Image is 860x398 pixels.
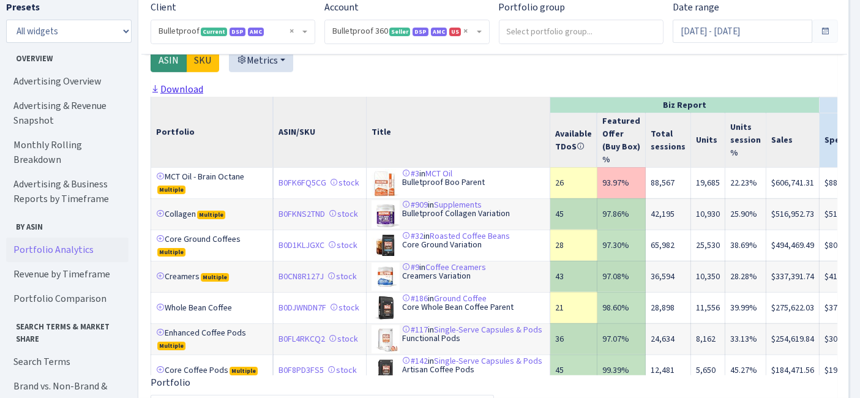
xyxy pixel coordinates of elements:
[435,324,543,336] a: Single-Serve Capsules & Pods
[766,113,820,167] th: Sales
[328,239,357,251] a: stock
[766,198,820,230] td: $516,952.73
[279,302,326,314] a: B0DJWNDN7F
[6,133,129,172] a: Monthly Rolling Breakdown
[372,231,403,260] img: 41b9OTEB8rL._SL75_.jpg
[597,292,646,323] td: 98.60%
[403,355,428,367] a: #142
[151,97,274,167] th: Portfolio
[372,200,403,228] img: 41nZjlobDNL._SL75_.jpg
[6,94,129,133] a: Advertising & Revenue Snapshot
[151,323,274,355] td: Enhanced Coffee Pods
[597,198,646,230] td: 97.86%
[229,49,293,72] button: Metrics
[766,323,820,355] td: $254,619.84
[151,292,274,323] td: Whole Bean Coffee
[435,293,487,304] a: Ground Coffee
[691,355,725,386] td: 5,650
[725,292,766,323] td: 39.99%
[151,355,274,386] td: Core Coffee Pods
[201,273,229,282] span: Multiple
[449,28,461,36] span: US
[279,208,325,220] a: B0FKNS2TND
[367,261,550,292] td: in Creamers Variation
[157,248,185,257] span: Multiple
[7,48,128,64] span: Overview
[403,261,420,273] a: #9
[327,364,357,376] a: stock
[403,168,420,179] a: #3
[201,28,227,36] span: Current
[332,25,474,37] span: Bulletproof 360 <span class="badge badge-success">Seller</span><span class="badge badge-primary">...
[367,167,550,198] td: in Bulletproof Boo Parent
[646,292,691,323] td: 28,898
[330,177,359,189] a: stock
[6,69,129,94] a: Advertising Overview
[766,355,820,386] td: $184,471.56
[426,168,453,179] a: MCT Oil
[646,230,691,261] td: 65,982
[766,292,820,323] td: $275,622.03
[367,198,550,230] td: in Bulletproof Collagen Variation
[597,230,646,261] td: 97.30%
[279,271,324,282] a: B0CN8R127J
[372,169,403,197] img: 51pSwV2ZPpS._SL75_.jpg
[426,261,487,273] a: Coffee Creamers
[279,239,324,251] a: B0D1KLJGXC
[230,367,258,375] span: Multiple
[403,293,428,304] a: #186
[691,230,725,261] td: 25,530
[646,323,691,355] td: 24,634
[367,355,550,386] td: in Artisan Coffee Pods
[725,323,766,355] td: 33.13%
[327,271,357,282] a: stock
[151,230,274,261] td: Core Ground Coffees
[248,28,264,36] span: AMC
[372,294,403,322] img: 31avRx8QojL._SL75_.jpg
[597,355,646,386] td: 99.39%
[597,323,646,355] td: 97.07%
[550,230,597,261] td: 28
[6,172,129,211] a: Advertising & Business Reports by Timeframe
[499,20,664,42] input: Select portfolio group...
[691,167,725,198] td: 19,685
[403,230,424,242] a: #32
[413,28,428,36] span: DSP
[6,262,129,287] a: Revenue by Timeframe
[766,167,820,198] td: $606,741.31
[550,292,597,323] td: 21
[550,167,597,198] td: 26
[691,261,725,292] td: 10,350
[725,230,766,261] td: 38.69%
[725,167,766,198] td: 22.23%
[151,261,274,292] td: Creamers
[435,199,482,211] a: Supplements
[464,25,468,37] span: Remove all items
[389,28,410,36] span: Seller
[597,167,646,198] td: 93.97%
[597,113,646,167] th: Featured Offer (Buy Box) %
[430,230,510,242] a: Roasted Coffee Beans
[691,113,725,167] th: Units
[766,230,820,261] td: $494,469.49
[290,25,294,37] span: Remove all items
[725,198,766,230] td: 25.90%
[403,324,428,336] a: #117
[279,177,326,189] a: B0FK6FQ5CG
[159,25,300,37] span: Bulletproof <span class="badge badge-success">Current</span><span class="badge badge-primary">DSP...
[725,355,766,386] td: 45.27%
[372,325,403,353] img: 4178hSwjRWL._SL75_.jpg
[274,97,367,167] th: ASIN/SKU
[329,208,358,220] a: stock
[197,211,225,219] span: Multiple
[550,198,597,230] td: 45
[725,113,766,167] th: Units session %
[367,97,550,167] th: Title
[550,323,597,355] td: 36
[550,113,597,167] th: Available TDoS
[151,49,187,72] label: ASIN
[435,355,543,367] a: Single-Serve Capsules & Pods
[766,261,820,292] td: $337,391.74
[550,97,820,113] th: Biz Report
[646,261,691,292] td: 36,594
